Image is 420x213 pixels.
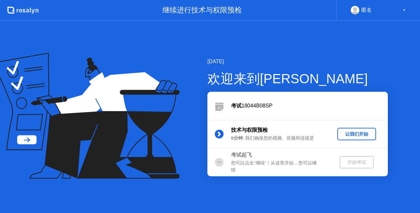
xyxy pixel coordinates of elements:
[231,136,243,141] b: 5分钟
[231,152,252,158] b: 考试起飞
[231,102,388,110] div: 18044B08SP
[340,156,374,168] button: 开始考试
[231,103,241,108] b: 考试
[207,58,388,66] div: [DATE]
[231,135,325,142] div: : 我们确保您的视频、音频和连接是
[231,127,268,133] b: 技术与权限预检
[403,6,406,14] div: ▼
[231,160,325,173] div: 您可以点击”继续”！从这里开始，您可以继续
[342,159,371,165] div: 开始考试
[207,69,388,88] div: 欢迎来到[PERSON_NAME]
[337,128,376,140] button: 让我们开始
[361,6,372,14] div: 匿名
[340,131,373,137] div: 让我们开始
